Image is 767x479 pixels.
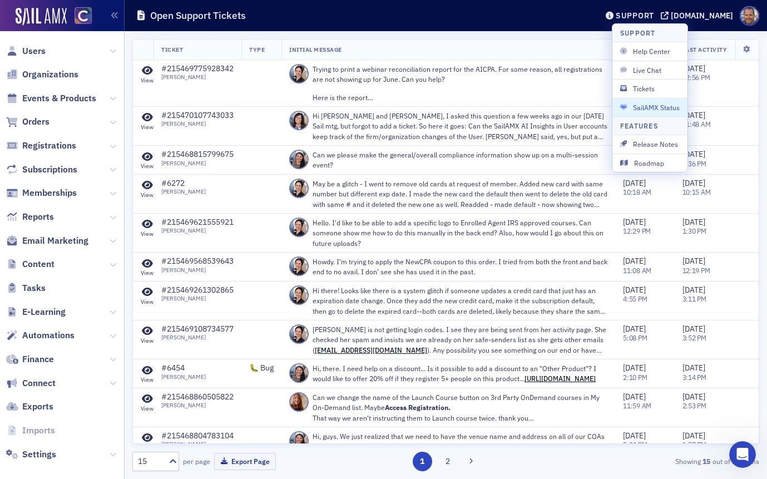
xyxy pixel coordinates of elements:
div: View [141,162,154,170]
div: View [141,376,154,383]
b: under 15 minutes [27,176,105,185]
div: asldkjfalskdjflkajsdfk [115,76,214,100]
img: SailAMX [16,8,67,26]
span: [DATE] [682,63,705,73]
a: Events & Products [6,92,96,105]
h4: Features [620,121,658,131]
div: [PERSON_NAME] [161,266,234,274]
div: View [141,405,154,412]
span: Email Marketing [22,235,88,247]
div: Operator • 6m ago [18,195,82,202]
button: Release Notes [612,135,687,153]
p: Hi, guys. We just realized that we need to have the venue name and address on all of our COAs for... [313,431,607,452]
p: Hi there! Looks like there is a system glitch if someone updates a credit card that just has an e... [313,285,607,316]
span: Last Activity [682,46,728,53]
p: Hello. I'd like to be able to add a specific logo to Enrolled Agent IRS approved courses. Can som... [313,218,607,248]
div: Can we change the name of the Launch Course button on 3rd Party OnDemand courses in My On-Demand ... [313,392,607,413]
div: [PERSON_NAME] [161,227,234,234]
span: Content [22,258,55,270]
a: Content [6,258,55,270]
span: Live Chat [620,65,680,75]
div: #215470107743033 [161,111,234,121]
span: Profile [740,6,759,26]
a: Connect [6,377,56,389]
time: 2:53 PM [682,401,706,410]
span: [DATE] [682,431,705,441]
h4: Support [620,28,656,38]
span: [DATE] [623,217,646,227]
span: Orders [22,116,50,128]
div: #215469261302865 [161,285,234,295]
a: View Homepage [67,7,92,26]
span: Type [249,46,265,53]
span: [DATE] [623,256,646,266]
div: #6454 [161,363,206,373]
a: Registrations [6,140,76,152]
span: [DATE] [682,392,705,402]
div: #215468815799675 [161,150,234,160]
p: Here is the report [313,92,607,102]
time: 10:15 AM [682,187,711,196]
button: Export Page [214,453,276,470]
a: Organizations [6,68,78,81]
button: Help Center [612,42,687,60]
button: Tickets [612,79,687,97]
a: Reports [6,211,54,223]
span: [DATE] [623,324,646,334]
time: 1:30 PM [682,226,706,235]
span: Imports [22,424,55,437]
span: Memberships [22,187,77,199]
time: 3:11 PM [682,294,706,303]
h1: Open Support Tickets [150,9,246,22]
span: SailAMX Status [620,102,680,112]
time: 5:08 PM [623,333,647,342]
span: [DATE] [623,178,646,188]
span: Tasks [22,282,46,294]
div: [PERSON_NAME] [161,160,234,167]
time: 5:04 PM [623,440,647,449]
div: View [141,191,154,199]
div: #215468804783104 [161,431,234,441]
div: View [141,269,154,276]
div: View [141,337,154,344]
span: Exports [22,401,53,413]
span: Events & Products [22,92,96,105]
div: #215469621555921 [161,218,234,228]
p: [PERSON_NAME] is not getting login codes. I see they are being sent from her activity page. She c... [313,324,607,355]
span: Automations [22,329,75,342]
time: 3:14 PM [682,373,706,382]
a: Memberships [6,187,77,199]
div: [PERSON_NAME] [161,120,234,127]
textarea: Message… [9,341,213,360]
span: Connect [22,377,56,389]
div: Showing out of items [558,456,759,466]
span: Finance [22,353,54,366]
span: Roadmap [620,158,680,168]
time: 11:59 AM [623,401,651,410]
time: 10:18 AM [623,187,651,196]
div: #215469108734577 [161,324,234,334]
span: [DATE] [623,431,646,441]
span: [DATE] [682,363,705,373]
a: Email Marketing [6,235,88,247]
span: [DATE] [682,217,705,227]
img: SailAMX [75,7,92,24]
span: [DATE] [682,285,705,295]
p: Hi [PERSON_NAME] and [PERSON_NAME], I asked this question a few weeks ago in our [DATE] Sail mtg,... [313,111,607,141]
span: [DATE] [623,285,646,295]
p: May be a glitch - I went to remove old cards at request of member. Added new card with same numbe... [313,179,607,209]
label: per page [183,456,210,466]
div: Greg says… [9,76,214,109]
div: [PERSON_NAME] [161,402,234,409]
div: #215469568539643 [161,256,234,266]
span: [DATE] [623,363,646,373]
span: Tickets [620,83,680,93]
time: 2:36 PM [682,159,706,168]
div: View [141,77,154,84]
p: Can we please make the general/overall compliance information show up on a multi-session event? [313,150,607,170]
button: Upload attachment [53,364,62,373]
span: [DATE] [682,110,705,120]
div: Support [616,11,654,21]
h1: Operator [54,6,93,14]
button: [DOMAIN_NAME] [661,12,737,19]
